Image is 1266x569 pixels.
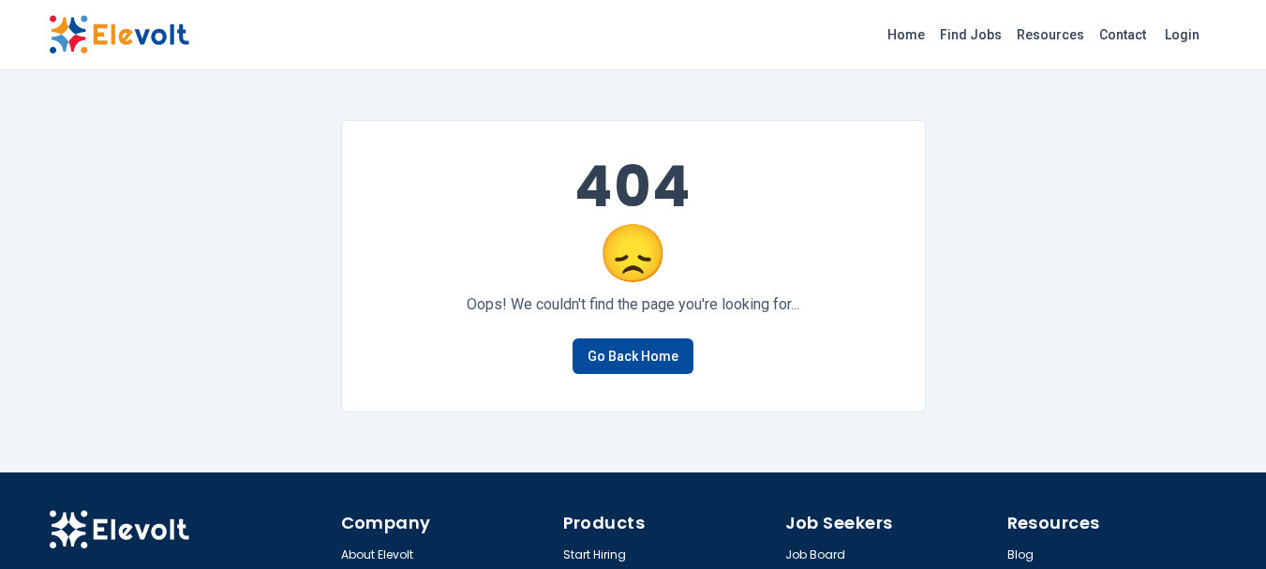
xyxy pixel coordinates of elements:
[563,510,774,536] h4: Products
[1007,510,1218,536] h4: Resources
[1092,20,1154,50] a: Contact
[573,338,693,374] a: Go Back Home
[341,510,552,536] h4: Company
[1007,547,1034,562] a: Blog
[785,547,845,562] a: Job Board
[1009,20,1092,50] a: Resources
[563,547,626,562] a: Start Hiring
[380,293,887,316] p: Oops! We couldn't find the page you're looking for...
[380,226,887,282] p: 😞
[880,20,932,50] a: Home
[1154,16,1211,53] a: Login
[785,510,996,536] h4: Job Seekers
[49,510,189,549] img: Elevolt
[932,20,1009,50] a: Find Jobs
[380,158,887,215] h1: 404
[49,15,189,54] img: Elevolt
[341,547,413,562] a: About Elevolt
